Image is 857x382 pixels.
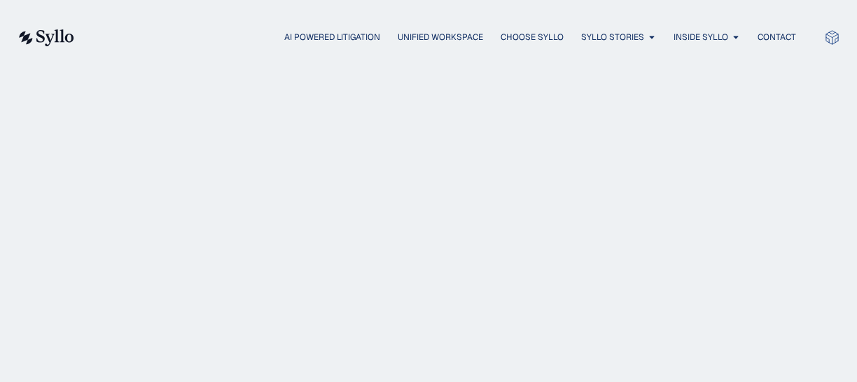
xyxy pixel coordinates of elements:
nav: Menu [102,31,796,44]
a: AI Powered Litigation [284,31,380,43]
div: Menu Toggle [102,31,796,44]
a: Unified Workspace [398,31,483,43]
a: Syllo Stories [581,31,644,43]
a: Choose Syllo [501,31,564,43]
a: Inside Syllo [674,31,728,43]
a: Contact [758,31,796,43]
img: syllo [17,29,74,46]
